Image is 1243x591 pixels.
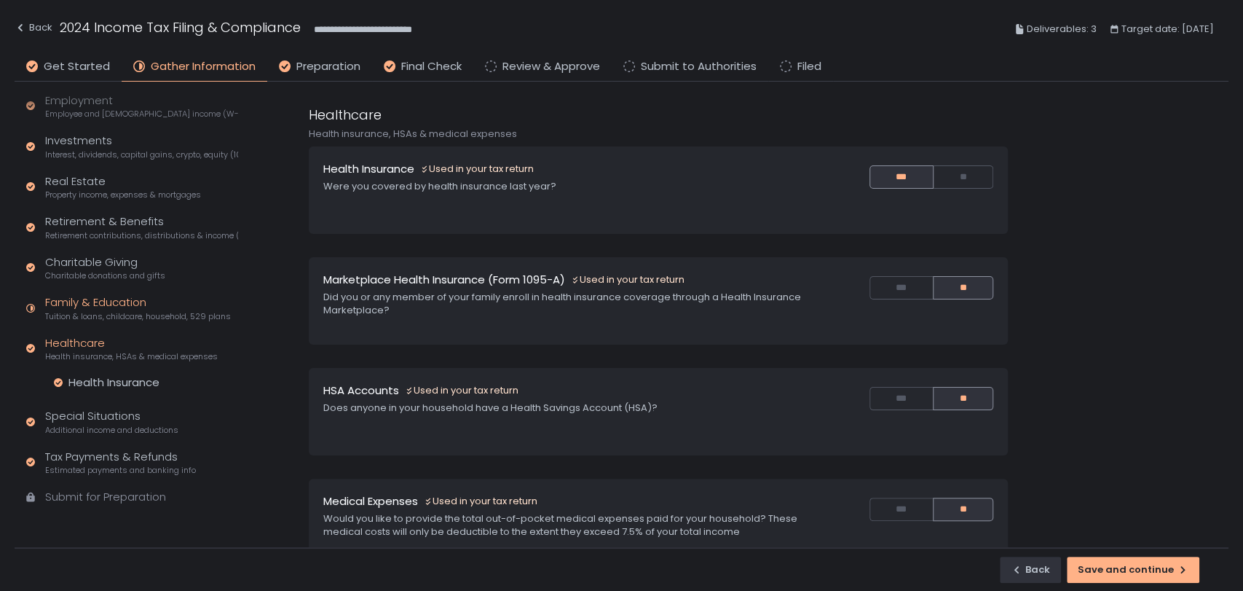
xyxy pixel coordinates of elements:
[45,173,201,201] div: Real Estate
[323,161,414,178] h1: Health Insurance
[45,189,201,200] span: Property income, expenses & mortgages
[323,512,811,539] div: Would you like to provide the total out-of-pocket medical expenses paid for your household? These...
[420,163,534,176] div: Used in your tax return
[1027,20,1097,38] span: Deliverables: 3
[151,58,256,75] span: Gather Information
[323,291,811,317] div: Did you or any member of your family enroll in health insurance coverage through a Health Insuran...
[45,133,238,160] div: Investments
[323,493,418,510] h1: Medical Expenses
[45,465,196,476] span: Estimated payments and banking info
[502,58,600,75] span: Review & Approve
[1121,20,1214,38] span: Target date: [DATE]
[323,402,811,415] div: Does anyone in your household have a Health Savings Account (HSA)?
[45,311,231,322] span: Tuition & loans, childcare, household, 529 plans
[15,17,52,42] button: Back
[45,214,238,241] div: Retirement & Benefits
[45,270,165,281] span: Charitable donations and gifts
[797,58,821,75] span: Filed
[45,449,196,477] div: Tax Payments & Refunds
[45,230,238,241] span: Retirement contributions, distributions & income (1099-R, 5498)
[405,384,518,397] div: Used in your tax return
[323,383,399,399] h1: HSA Accounts
[45,351,218,362] span: Health insurance, HSAs & medical expenses
[45,93,238,120] div: Employment
[45,425,178,436] span: Additional income and deductions
[45,254,165,282] div: Charitable Giving
[68,375,159,390] div: Health Insurance
[641,58,757,75] span: Submit to Authorities
[1067,557,1199,583] button: Save and continue
[1011,563,1050,576] div: Back
[296,58,360,75] span: Preparation
[45,109,238,120] span: Employee and [DEMOGRAPHIC_DATA] income (W-2s)
[1000,557,1061,583] button: Back
[45,294,231,322] div: Family & Education
[1078,563,1188,576] div: Save and continue
[15,19,52,36] div: Back
[45,335,218,363] div: Healthcare
[323,180,811,193] div: Were you covered by health insurance last year?
[571,273,684,286] div: Used in your tax return
[323,272,565,289] h1: Marketplace Health Insurance (Form 1095-A)
[45,408,178,436] div: Special Situations
[401,58,462,75] span: Final Check
[309,105,382,125] h1: Healthcare
[45,149,238,160] span: Interest, dividends, capital gains, crypto, equity (1099s, K-1s)
[424,495,537,508] div: Used in your tax return
[44,58,110,75] span: Get Started
[309,128,1008,141] div: Health insurance, HSAs & medical expenses
[60,17,301,37] h1: 2024 Income Tax Filing & Compliance
[45,489,166,506] div: Submit for Preparation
